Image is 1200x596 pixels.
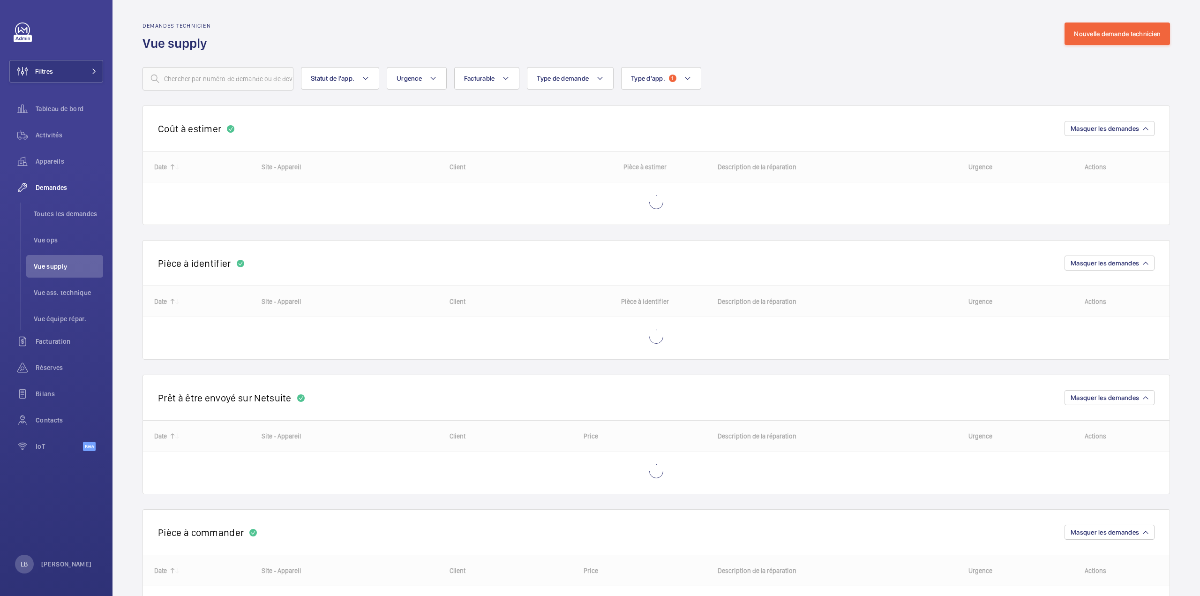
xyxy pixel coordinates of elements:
h2: Coût à estimer [158,123,221,135]
span: Vue supply [34,262,103,271]
span: Vue ass. technique [34,288,103,297]
span: Facturable [464,75,495,82]
span: Masquer les demandes [1071,125,1139,132]
button: Urgence [387,67,447,90]
span: Masquer les demandes [1071,394,1139,401]
span: Urgence [397,75,422,82]
span: Type de demande [537,75,589,82]
h2: Prêt à être envoyé sur Netsuite [158,392,292,404]
span: Vue équipe répar. [34,314,103,324]
p: [PERSON_NAME] [41,559,92,569]
button: Filtres [9,60,103,83]
h1: Vue supply [142,35,213,52]
button: Masquer les demandes [1065,121,1155,136]
input: Chercher par numéro de demande ou de devis [142,67,293,91]
span: Vue ops [34,235,103,245]
button: Masquer les demandes [1065,256,1155,271]
span: IoT [36,442,83,451]
p: LB [21,559,28,569]
button: Nouvelle demande technicien [1065,23,1170,45]
span: Facturation [36,337,103,346]
span: Demandes [36,183,103,192]
span: Filtres [35,67,53,76]
span: Statut de l'app. [311,75,354,82]
h2: Pièce à commander [158,527,244,538]
span: 1 [669,75,676,82]
button: Facturable [454,67,520,90]
h2: Demandes technicien [142,23,213,29]
h2: Pièce à identifier [158,257,231,269]
span: Contacts [36,415,103,425]
button: Masquer les demandes [1065,525,1155,540]
span: Appareils [36,157,103,166]
button: Type de demande [527,67,614,90]
span: Réserves [36,363,103,372]
span: Masquer les demandes [1071,528,1139,536]
span: Tableau de bord [36,104,103,113]
span: Bilans [36,389,103,399]
button: Statut de l'app. [301,67,379,90]
span: Masquer les demandes [1071,259,1139,267]
span: Activités [36,130,103,140]
button: Type d'app.1 [621,67,701,90]
span: Toutes les demandes [34,209,103,219]
button: Masquer les demandes [1065,390,1155,405]
span: Beta [83,442,96,451]
span: Type d'app. [631,75,665,82]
